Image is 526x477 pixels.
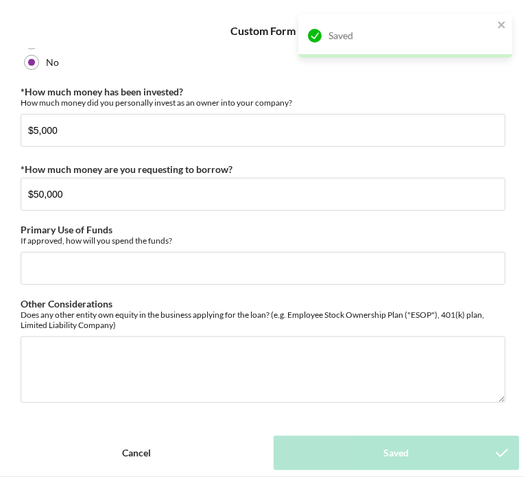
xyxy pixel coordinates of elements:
[46,57,59,68] label: No
[21,86,183,97] label: *How much money has been invested?
[21,298,112,310] label: Other Considerations
[21,163,232,175] label: *How much money are you requesting to borrow?
[21,310,505,330] div: Does any other entity own equity in the business applying for the loan? (e.g. Employee Stock Owne...
[122,436,151,470] div: Cancel
[274,436,520,470] button: Saved
[21,235,505,246] div: If approved, how will you spend the funds?
[497,19,507,32] button: close
[383,436,409,470] div: Saved
[21,224,112,235] label: Primary Use of Funds
[230,25,296,37] h6: Custom Form
[328,30,493,41] div: Saved
[21,97,505,108] div: How much money did you personally invest as an owner into your company?
[7,436,267,470] button: Cancel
